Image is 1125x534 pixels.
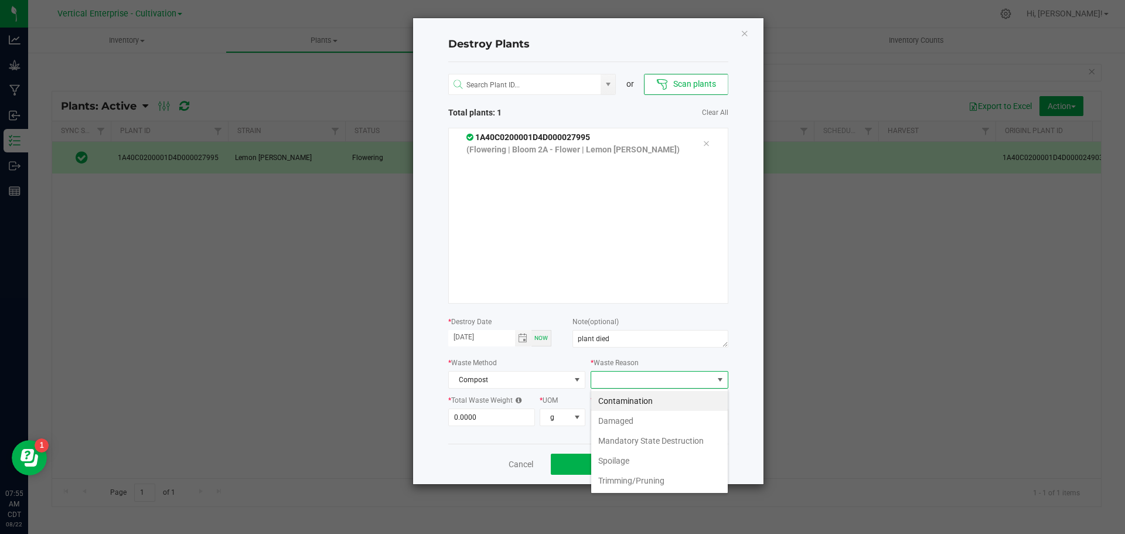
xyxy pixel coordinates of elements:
[35,438,49,453] iframe: Resource center unread badge
[12,440,47,475] iframe: Resource center
[448,330,515,345] input: Date
[513,397,521,404] i: The total weight of all destroyed plants, will be averaged before syncing to METRC.
[591,431,728,451] li: Mandatory State Destruction
[702,108,728,118] a: Clear All
[572,317,619,327] label: Note
[741,26,749,40] button: Close
[448,395,521,406] label: Total Waste Weight
[591,411,728,431] li: Damaged
[515,330,532,346] span: Toggle calendar
[448,37,728,52] h4: Destroy Plants
[591,471,728,491] li: Trimming/Pruning
[448,317,492,327] label: Destroy Date
[448,358,497,368] label: Waste Method
[466,132,590,142] span: 1A40C0200001D4D000027995
[466,144,686,156] p: (Flowering | Bloom 2A - Flower | Lemon [PERSON_NAME])
[466,132,475,142] span: In Sync
[551,454,668,475] button: Destroy
[616,78,644,90] div: or
[591,358,639,368] label: Waste Reason
[509,458,533,470] a: Cancel
[540,409,570,426] span: g
[588,318,619,326] span: (optional)
[448,107,588,119] span: Total plants: 1
[694,137,718,151] div: Remove tag
[644,74,728,95] button: Scan plants
[591,391,728,411] li: Contamination
[449,372,571,388] span: Compost
[534,335,548,341] span: Now
[540,395,558,406] label: UOM
[591,451,728,471] li: Spoilage
[449,74,601,96] input: NO DATA FOUND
